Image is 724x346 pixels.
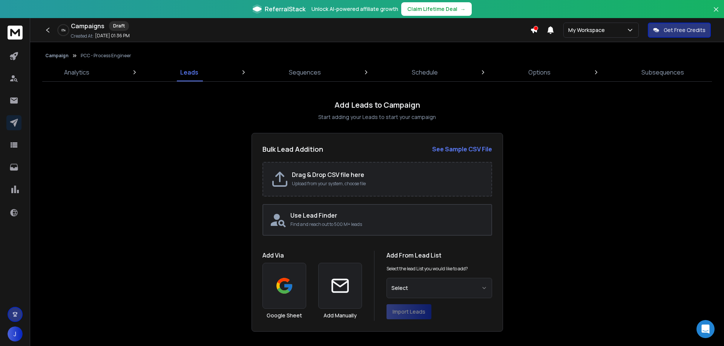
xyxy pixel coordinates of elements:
h1: Add Via [262,251,362,260]
a: Sequences [284,63,325,81]
p: Leads [180,68,198,77]
span: → [460,5,466,13]
div: Open Intercom Messenger [696,320,715,338]
p: 0 % [61,28,66,32]
p: PCC - Process Engineer [81,53,131,59]
a: Analytics [60,63,94,81]
a: Leads [176,63,203,81]
h2: Bulk Lead Addition [262,144,323,154]
h3: Add Manually [324,312,357,319]
p: Unlock AI-powered affiliate growth [311,5,398,13]
p: Analytics [64,68,89,77]
h1: Add From Lead List [387,251,492,260]
div: Draft [109,21,129,31]
h1: Campaigns [71,21,104,30]
h1: Add Leads to Campaign [334,100,420,110]
p: Schedule [412,68,438,77]
p: Created At: [71,33,94,39]
button: Campaign [45,53,69,59]
p: Select the lead List you would like to add? [387,266,468,272]
p: Upload from your system, choose file [292,181,484,187]
a: See Sample CSV File [432,145,492,154]
button: Get Free Credits [648,23,711,38]
button: Claim Lifetime Deal→ [401,2,472,16]
p: My Workspace [568,26,608,34]
h2: Drag & Drop CSV file here [292,170,484,179]
p: [DATE] 01:36 PM [95,33,130,39]
span: Select [391,284,408,292]
a: Schedule [407,63,442,81]
p: Sequences [289,68,321,77]
p: Options [528,68,551,77]
p: Find and reach out to 500 M+ leads [290,221,485,227]
a: Options [524,63,555,81]
h2: Use Lead Finder [290,211,485,220]
p: Get Free Credits [664,26,706,34]
button: Close banner [711,5,721,23]
button: J [8,326,23,341]
a: Subsequences [637,63,689,81]
span: ReferralStack [265,5,305,14]
p: Subsequences [641,68,684,77]
p: Start adding your Leads to start your campaign [318,113,436,121]
strong: See Sample CSV File [432,145,492,153]
h3: Google Sheet [267,312,302,319]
